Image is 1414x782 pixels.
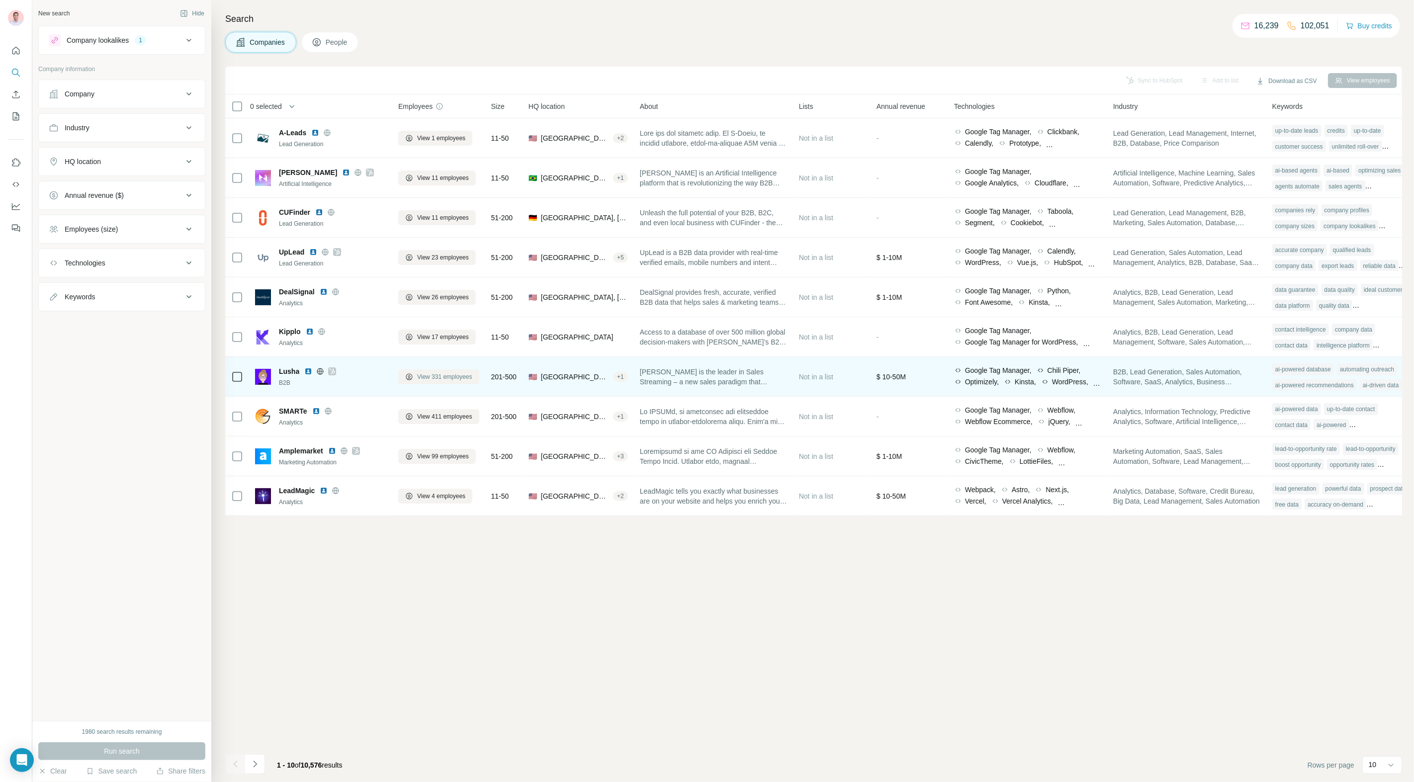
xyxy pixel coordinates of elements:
span: Analytics, Information Technology, Predictive Analytics, Software, Artificial Intelligence, Machi... [1113,407,1260,427]
span: Not in a list [799,492,833,500]
div: 1 [135,36,146,45]
span: - [877,214,879,222]
span: Not in a list [799,293,833,301]
div: contact intelligence [1272,324,1329,336]
span: View 4 employees [417,492,465,501]
div: + 3 [613,452,628,461]
span: Marked, [1069,456,1094,466]
div: Analytics [279,299,386,308]
div: ai-based [1324,165,1352,176]
button: My lists [8,107,24,125]
span: of [295,761,301,769]
span: Marketing Automation, SaaS, Sales Automation, Software, Lead Management, Sales, CRM, Artificial I... [1113,446,1260,466]
button: HQ location [39,150,205,174]
span: Calendly, [965,138,993,148]
span: Google Tag Manager for WordPress, [965,337,1078,347]
span: Keywords [1272,101,1303,111]
div: Annual revenue ($) [65,190,124,200]
span: $ 10-50M [877,492,906,500]
span: [GEOGRAPHIC_DATA], [US_STATE] [541,292,628,302]
span: Not in a list [799,373,833,381]
div: data quality [1322,284,1358,296]
span: UpLead is a B2B data provider with real-time verified emails, mobile numbers and intent data. Get... [640,248,787,267]
button: View 23 employees [398,250,476,265]
span: Google Tag Manager, [965,246,1032,256]
span: View 331 employees [417,372,472,381]
span: - [877,333,879,341]
div: credits [1325,125,1348,137]
span: jQuery, [1049,417,1070,427]
div: company sizes [1272,220,1318,232]
button: Download as CSV [1249,74,1324,88]
span: Employees [398,101,433,111]
span: Industry [1113,101,1138,111]
span: Lore ips dol sitametc adip. El S-Doeiu, te incidid utlabore, etdol-ma-aliquae A5M venia — qui nos... [640,128,787,148]
span: Font Awesome, [965,297,1013,307]
div: accuracy on-demand [1305,499,1366,511]
button: View 11 employees [398,171,476,185]
button: Hide [173,6,211,21]
span: Not in a list [799,134,833,142]
span: LeadMagic tells you exactly what businesses are on your website and helps you enrich your contact... [640,486,787,506]
div: Employees (size) [65,224,118,234]
div: + 1 [613,412,628,421]
span: 🇺🇸 [529,292,537,302]
div: company profiles [1322,204,1373,216]
button: Employees (size) [39,217,205,241]
button: Keywords [39,285,205,309]
img: Logo of A-Leads [255,130,271,146]
span: 1 - 10 [277,761,295,769]
div: Lead Generation [279,140,386,149]
span: Size [491,101,505,111]
span: DealSignal [279,287,315,297]
span: [GEOGRAPHIC_DATA], [US_STATE] [541,491,609,501]
div: up-to-date leads [1272,125,1322,137]
span: 🇺🇸 [529,491,537,501]
div: boost opportunity [1272,459,1324,471]
img: LinkedIn logo [315,208,323,216]
span: Analytics, B2B, Lead Generation, Lead Management, Sales Automation, Marketing, SaaS, Marketing Au... [1113,287,1260,307]
div: lead generation [1272,483,1320,495]
span: Prototype, [1009,138,1041,148]
p: 10 [1369,760,1377,770]
img: Logo of CUFinder [255,210,271,226]
span: Not in a list [799,413,833,421]
p: 102,051 [1301,20,1329,32]
span: 51-200 [491,292,513,302]
span: View 23 employees [417,253,469,262]
div: ai-based agents [1272,165,1321,176]
span: Analytics, B2B, Lead Generation, Lead Management, Software, Sales Automation, Information Technol... [1113,327,1260,347]
span: Chili Piper, [1048,365,1081,375]
div: ai-powered data [1272,403,1321,415]
span: 11-50 [491,491,509,501]
img: LinkedIn logo [342,169,350,176]
img: LinkedIn logo [320,288,328,296]
span: Google Tag Manager, [965,405,1032,415]
span: Taboola, [1048,206,1074,216]
span: Technologies [954,101,995,111]
span: Lo IPSUMd, si ametconsec adi elitseddoe tempo in utlabor-etdolorema aliqu. Enim'a min ve'qu nostr... [640,407,787,427]
button: View 411 employees [398,409,479,424]
span: CUFinder [279,207,310,217]
span: Webpack, [965,485,996,495]
span: View 1 employees [417,134,465,143]
span: $ 10-50M [877,373,906,381]
span: [GEOGRAPHIC_DATA], [US_STATE] [541,451,609,461]
div: Analytics [279,339,386,348]
span: HQ location [529,101,565,111]
div: Analytics [279,498,386,507]
button: Use Surfe API [8,175,24,193]
span: Artificial Intelligence, Machine Learning, Sales Automation, Software, Predictive Analytics, Anal... [1113,168,1260,188]
div: Marketing Automation [279,458,386,467]
span: 🇩🇪 [529,213,537,223]
button: Dashboard [8,197,24,215]
span: Lead Generation, Lead Management, Internet, B2B, Database, Price Comparison [1113,128,1260,148]
button: View 331 employees [398,369,479,384]
span: Vercel, [965,496,986,506]
span: View 11 employees [417,213,469,222]
div: Company [65,89,94,99]
img: Logo of Amplemarket [255,448,271,464]
div: up-to-date contact [1324,403,1378,415]
span: Annual revenue [877,101,925,111]
div: Lead Generation [279,259,386,268]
